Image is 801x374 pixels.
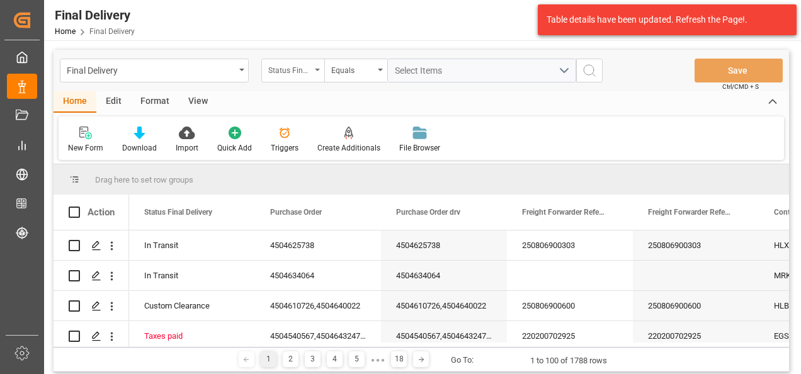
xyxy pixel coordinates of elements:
[261,351,276,367] div: 1
[324,59,387,82] button: open menu
[633,291,759,320] div: 250806900600
[144,322,240,351] div: Taxes paid
[305,351,321,367] div: 3
[60,59,249,82] button: open menu
[96,91,131,113] div: Edit
[122,142,157,154] div: Download
[255,230,381,260] div: 4504625738
[317,142,380,154] div: Create Additionals
[271,142,298,154] div: Triggers
[451,354,474,366] div: Go To:
[144,208,212,217] span: Status Final Delivery
[381,230,507,260] div: 4504625738
[547,13,778,26] div: Table details have been updated. Refresh the Page!.
[507,291,633,320] div: 250806900600
[371,355,385,365] div: ● ● ●
[179,91,217,113] div: View
[255,321,381,351] div: 4504540567,4504643247,4504612411,4504639592,4504601678,4504536260,4504553051,4504621813,45
[722,82,759,91] span: Ctrl/CMD + S
[648,208,732,217] span: Freight Forwarder Reference drv
[217,142,252,154] div: Quick Add
[507,230,633,260] div: 250806900303
[530,354,607,367] div: 1 to 100 of 1788 rows
[54,291,129,321] div: Press SPACE to select this row.
[381,321,507,351] div: 4504540567,4504643247,4504612411,4504639592,4504601678,4504536260,4504553051,4504621813,4504634914
[95,175,193,184] span: Drag here to set row groups
[255,261,381,290] div: 4504634064
[327,351,343,367] div: 4
[507,321,633,351] div: 220200702925
[283,351,298,367] div: 2
[381,261,507,290] div: 4504634064
[54,321,129,351] div: Press SPACE to select this row.
[144,292,240,320] div: Custom Clearance
[55,6,135,25] div: Final Delivery
[54,261,129,291] div: Press SPACE to select this row.
[633,321,759,351] div: 220200702925
[396,208,460,217] span: Purchase Order drv
[522,208,606,217] span: Freight Forwarder Reference
[268,62,311,76] div: Status Final Delivery
[176,142,198,154] div: Import
[144,261,240,290] div: In Transit
[270,208,322,217] span: Purchase Order
[349,351,365,367] div: 5
[387,59,576,82] button: open menu
[395,65,448,76] span: Select Items
[391,351,407,367] div: 18
[633,230,759,260] div: 250806900303
[255,291,381,320] div: 4504610726,4504640022
[88,207,115,218] div: Action
[576,59,603,82] button: search button
[695,59,783,82] button: Save
[67,62,235,77] div: Final Delivery
[68,142,103,154] div: New Form
[55,27,76,36] a: Home
[331,62,374,76] div: Equals
[399,142,440,154] div: File Browser
[261,59,324,82] button: open menu
[381,291,507,320] div: 4504610726,4504640022
[54,230,129,261] div: Press SPACE to select this row.
[131,91,179,113] div: Format
[144,231,240,260] div: In Transit
[54,91,96,113] div: Home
